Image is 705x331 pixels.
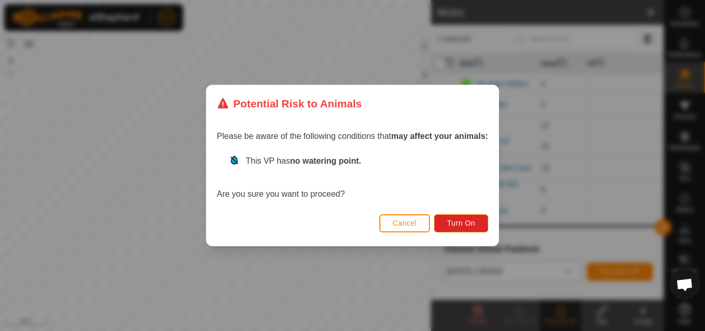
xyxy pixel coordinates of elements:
div: Open chat [669,269,700,300]
span: This VP has [246,156,361,165]
strong: no watering point. [290,156,361,165]
span: Turn On [447,219,475,227]
div: Potential Risk to Animals [217,96,362,112]
strong: may affect your animals: [391,132,488,140]
button: Cancel [379,214,430,232]
span: Please be aware of the following conditions that [217,132,488,140]
span: Cancel [393,219,417,227]
button: Turn On [435,214,488,232]
div: Are you sure you want to proceed? [217,155,488,200]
